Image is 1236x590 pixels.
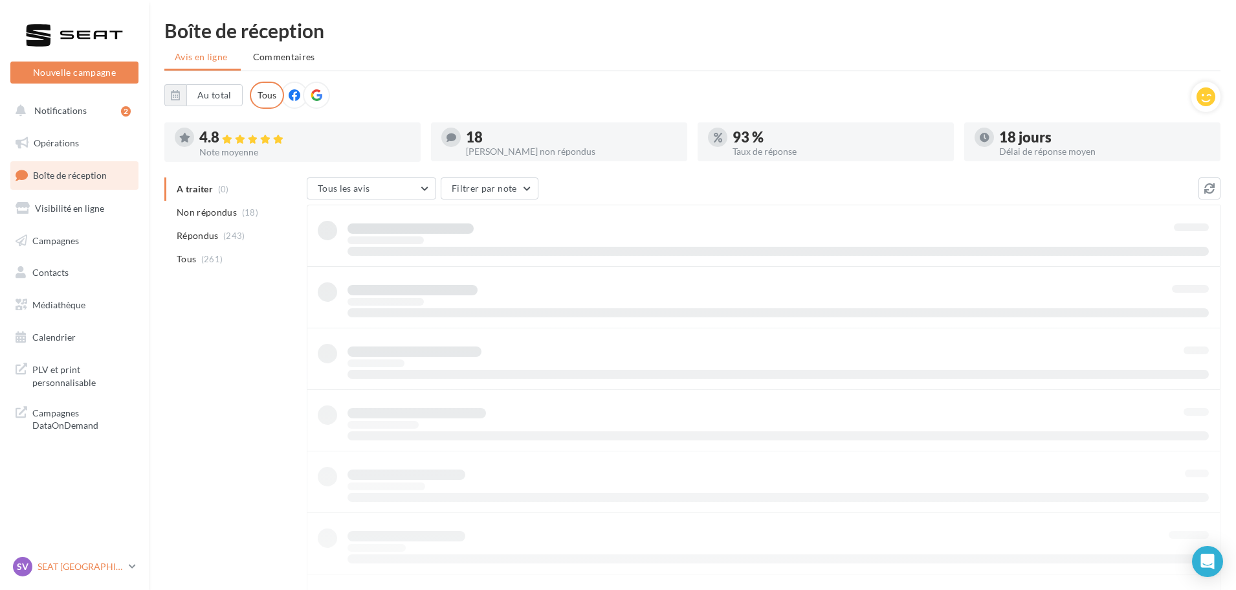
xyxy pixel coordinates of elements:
[10,62,138,84] button: Nouvelle campagne
[8,399,141,437] a: Campagnes DataOnDemand
[38,560,124,573] p: SEAT [GEOGRAPHIC_DATA]
[733,130,944,144] div: 93 %
[32,299,85,310] span: Médiathèque
[201,254,223,264] span: (261)
[8,195,141,222] a: Visibilité en ligne
[733,147,944,156] div: Taux de réponse
[164,84,243,106] button: Au total
[999,147,1210,156] div: Délai de réponse moyen
[199,130,410,145] div: 4.8
[8,227,141,255] a: Campagnes
[466,147,677,156] div: [PERSON_NAME] non répondus
[242,207,258,218] span: (18)
[8,291,141,319] a: Médiathèque
[32,361,133,389] span: PLV et print personnalisable
[253,51,315,62] span: Commentaires
[32,234,79,245] span: Campagnes
[999,130,1210,144] div: 18 jours
[1192,546,1223,577] div: Open Intercom Messenger
[34,137,79,148] span: Opérations
[10,554,138,579] a: SV SEAT [GEOGRAPHIC_DATA]
[35,203,104,214] span: Visibilité en ligne
[223,231,245,241] span: (243)
[177,229,219,242] span: Répondus
[8,161,141,189] a: Boîte de réception
[177,206,237,219] span: Non répondus
[250,82,284,109] div: Tous
[32,332,76,343] span: Calendrier
[466,130,677,144] div: 18
[8,356,141,394] a: PLV et print personnalisable
[34,105,87,116] span: Notifications
[32,404,133,432] span: Campagnes DataOnDemand
[8,97,136,124] button: Notifications 2
[164,21,1220,40] div: Boîte de réception
[32,267,69,278] span: Contacts
[8,130,141,157] a: Opérations
[199,148,410,157] div: Note moyenne
[33,170,107,181] span: Boîte de réception
[8,259,141,286] a: Contacts
[177,253,196,266] span: Tous
[121,106,131,117] div: 2
[8,324,141,351] a: Calendrier
[17,560,28,573] span: SV
[186,84,243,106] button: Au total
